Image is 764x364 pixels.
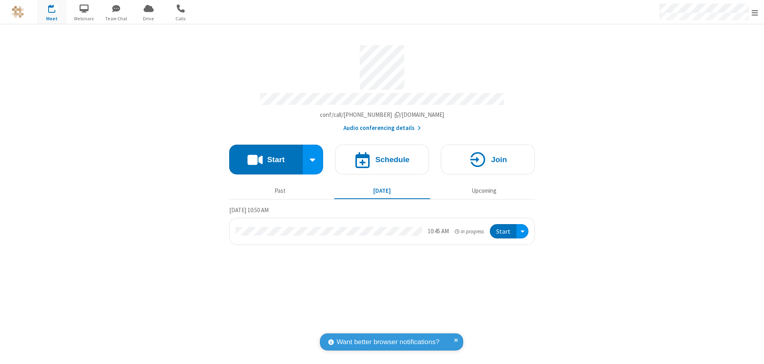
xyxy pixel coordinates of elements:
[375,156,409,163] h4: Schedule
[343,124,421,133] button: Audio conferencing details
[337,337,439,347] span: Want better browser notifications?
[69,15,99,22] span: Webinars
[229,205,535,245] section: Today's Meetings
[320,110,444,120] button: Copy my meeting room linkCopy my meeting room link
[229,39,535,133] section: Account details
[491,156,507,163] h4: Join
[37,15,67,22] span: Meet
[436,183,532,198] button: Upcoming
[267,156,285,163] h4: Start
[744,343,758,358] iframe: Chat
[335,145,429,174] button: Schedule
[428,227,449,236] div: 10:45 AM
[303,145,324,174] div: Start conference options
[516,224,528,239] div: Open menu
[12,6,24,18] img: QA Selenium DO NOT DELETE OR CHANGE
[101,15,131,22] span: Team Chat
[334,183,430,198] button: [DATE]
[134,15,164,22] span: Drive
[229,145,303,174] button: Start
[490,224,516,239] button: Start
[54,4,59,10] div: 1
[320,111,444,118] span: Copy my meeting room link
[229,206,269,214] span: [DATE] 10:50 AM
[166,15,196,22] span: Calls
[441,145,535,174] button: Join
[455,228,484,235] em: in progress
[232,183,328,198] button: Past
